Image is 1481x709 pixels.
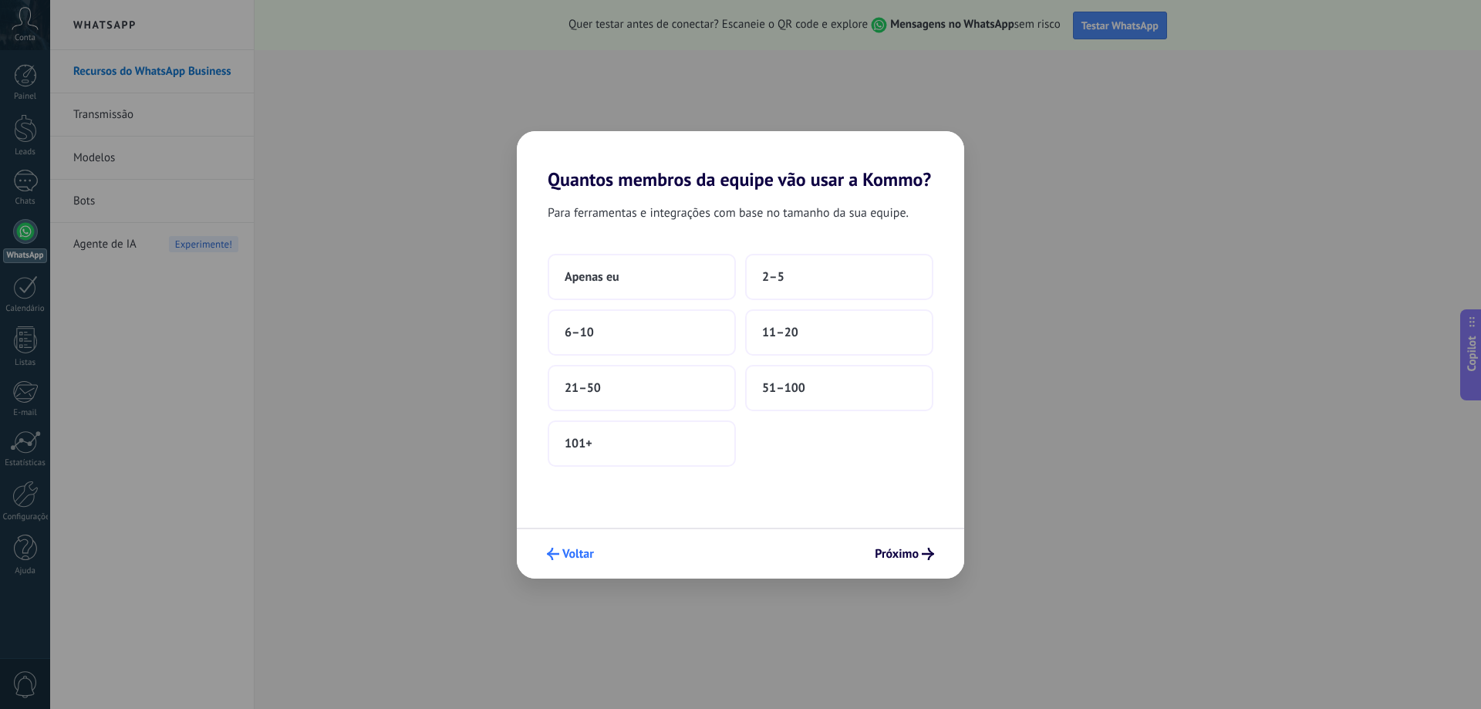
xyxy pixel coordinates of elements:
button: 2–5 [745,254,933,300]
button: Apenas eu [548,254,736,300]
span: Para ferramentas e integrações com base no tamanho da sua equipe. [548,203,909,223]
span: 11–20 [762,325,798,340]
button: 21–50 [548,365,736,411]
span: Voltar [562,549,594,559]
button: Próximo [868,541,941,567]
span: Apenas eu [565,269,619,285]
span: Próximo [875,549,919,559]
span: 101+ [565,436,592,451]
button: Voltar [540,541,601,567]
h2: Quantos membros da equipe vão usar a Kommo? [517,131,964,191]
span: 51–100 [762,380,805,396]
span: 21–50 [565,380,601,396]
button: 101+ [548,420,736,467]
span: 6–10 [565,325,594,340]
button: 51–100 [745,365,933,411]
button: 6–10 [548,309,736,356]
button: 11–20 [745,309,933,356]
span: 2–5 [762,269,784,285]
